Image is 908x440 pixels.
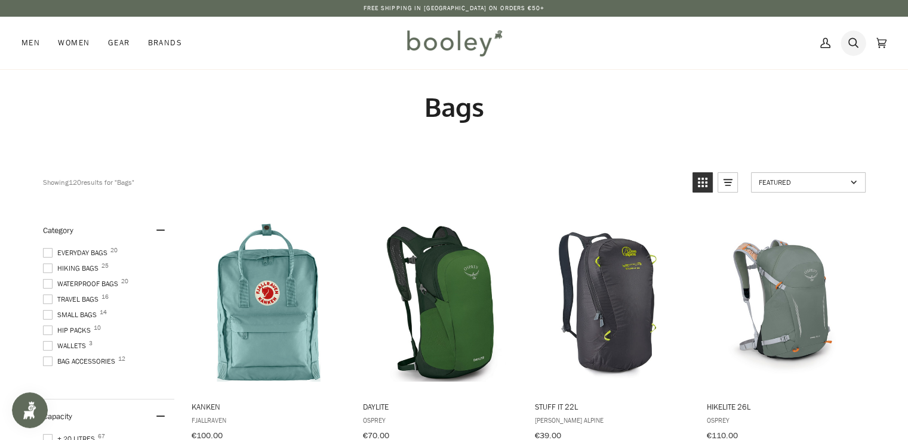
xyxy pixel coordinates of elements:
span: Osprey [363,415,518,425]
span: Travel Bags [43,294,102,305]
b: 120 [69,177,81,187]
span: Women [58,37,90,49]
span: 25 [101,263,109,269]
span: 3 [89,340,93,346]
span: Hikelite 26L [706,401,861,412]
a: View list mode [718,172,738,193]
span: 12 [118,356,125,362]
p: Free Shipping in [GEOGRAPHIC_DATA] on Orders €50+ [364,4,545,13]
span: 16 [101,294,109,300]
span: Brands [147,37,182,49]
span: Hiking Bags [43,263,102,274]
img: Osprey Daylite 13L Greenbelt / Green Canopy - Booley Galway [361,224,519,382]
span: [PERSON_NAME] Alpine [535,415,690,425]
span: Men [21,37,40,49]
span: Daylite [363,401,518,412]
span: 67 [98,433,105,439]
span: Capacity [43,411,72,422]
span: Wallets [43,340,90,351]
img: Lowe Alpine Stuff IT 22L Anthracite / Zinc - Booley Galway [533,224,691,382]
span: Category [43,225,73,236]
span: 20 [110,247,118,253]
span: Small Bags [43,309,100,320]
h1: Bags [43,91,866,123]
a: Women [49,17,99,69]
span: Gear [108,37,130,49]
a: Sort options [751,172,866,193]
span: Featured [759,177,847,187]
span: Bag Accessories [43,356,119,367]
span: 20 [121,278,128,284]
span: 14 [100,309,107,315]
img: Osprey Hikelite 26L Pine Leaf Green - Booley Galway [704,224,863,382]
a: View grid mode [692,172,713,193]
span: Everyday Bags [43,247,111,258]
div: Showing results for "Bags" [43,172,684,193]
span: Stuff IT 22L [535,401,690,412]
img: Fjallraven Kanken Sky Blue - Booley Galway [190,224,348,382]
span: Hip Packs [43,325,94,336]
a: Gear [99,17,139,69]
span: Waterproof Bags [43,278,122,289]
img: Booley [402,26,506,60]
span: 10 [94,325,101,331]
a: Brands [138,17,191,69]
span: Kanken [192,401,346,412]
iframe: Button to open loyalty program pop-up [12,392,48,428]
a: Men [21,17,49,69]
span: Fjallraven [192,415,346,425]
span: Osprey [706,415,861,425]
